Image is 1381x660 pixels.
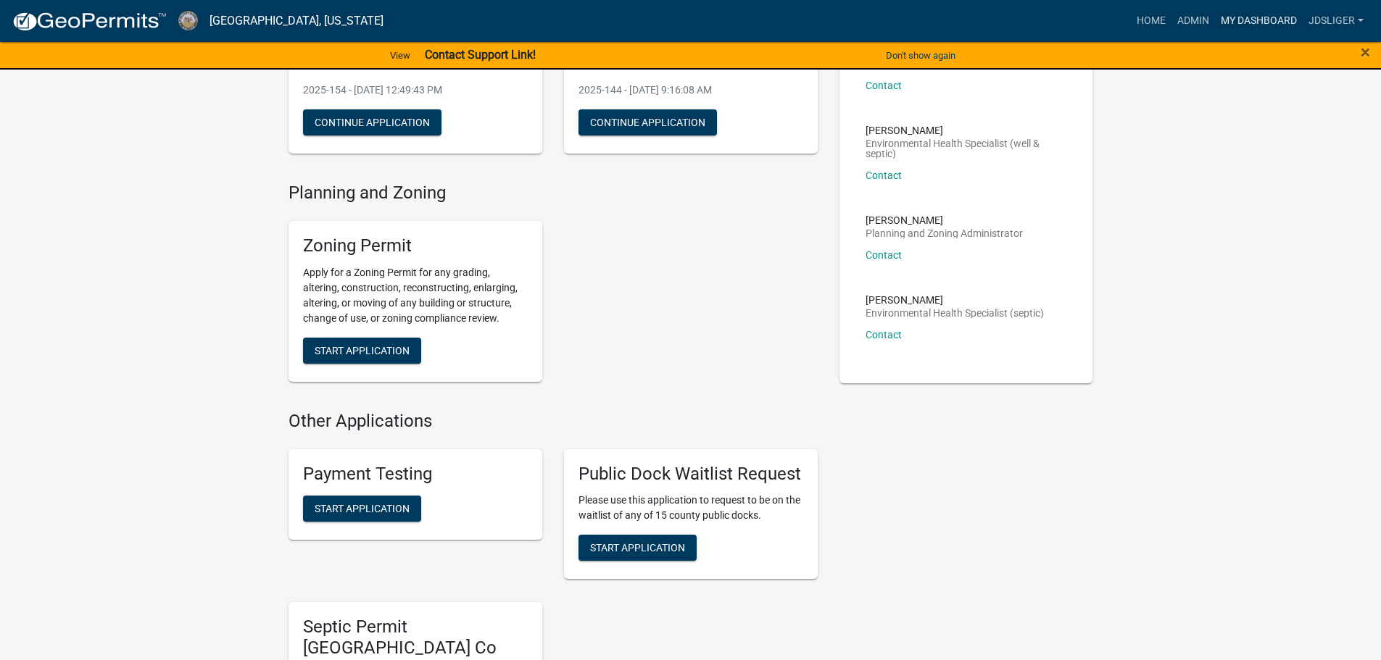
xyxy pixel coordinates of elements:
a: Contact [866,329,902,341]
p: [PERSON_NAME] [866,295,1044,305]
p: Environmental Health Specialist (septic) [866,308,1044,318]
a: Contact [866,80,902,91]
h5: Payment Testing [303,464,528,485]
p: Environmental Health Specialist (well & septic) [866,138,1067,159]
p: Please use this application to request to be on the waitlist of any of 15 county public docks. [578,493,803,523]
p: 2025-144 - [DATE] 9:16:08 AM [578,83,803,98]
h4: Other Applications [289,411,818,432]
p: 2025-154 - [DATE] 12:49:43 PM [303,83,528,98]
button: Start Application [578,535,697,561]
a: JDSliger [1303,7,1369,35]
span: Start Application [590,542,685,554]
h5: Zoning Permit [303,235,528,256]
a: Admin [1171,7,1215,35]
p: [PERSON_NAME] [866,125,1067,135]
img: Cerro Gordo County, Iowa [178,11,198,30]
button: Start Application [303,338,421,364]
h5: Public Dock Waitlist Request [578,464,803,485]
a: [GEOGRAPHIC_DATA], [US_STATE] [210,9,383,33]
strong: Contact Support Link! [425,48,536,62]
a: View [384,43,416,67]
h5: Septic Permit [GEOGRAPHIC_DATA] Co [303,617,528,659]
h4: Planning and Zoning [289,183,818,204]
a: Contact [866,249,902,261]
button: Don't show again [880,43,961,67]
button: Start Application [303,496,421,522]
p: [PERSON_NAME] [866,215,1023,225]
p: Planning and Zoning Administrator [866,228,1023,238]
button: Continue Application [303,109,441,135]
span: Start Application [315,344,410,356]
a: Home [1131,7,1171,35]
span: × [1361,42,1370,62]
a: Contact [866,170,902,181]
span: Start Application [315,503,410,514]
button: Continue Application [578,109,717,135]
a: My Dashboard [1215,7,1303,35]
button: Close [1361,43,1370,61]
p: Apply for a Zoning Permit for any grading, altering, construction, reconstructing, enlarging, alt... [303,265,528,326]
